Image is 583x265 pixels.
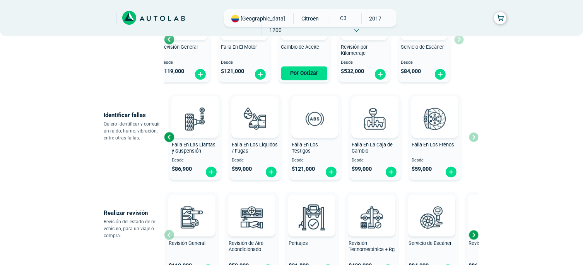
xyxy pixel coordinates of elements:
[423,98,446,121] img: AD0BCuuxAAAAAElFTkSuQmCC
[232,166,252,172] span: $ 59,000
[468,229,479,241] div: Next slide
[298,102,332,136] img: diagnostic_diagnostic_abs-v3.svg
[265,166,277,178] img: fi_plus-circle2.svg
[329,13,357,24] span: C3
[205,166,217,178] img: fi_plus-circle2.svg
[363,98,386,121] img: AD0BCuuxAAAAAElFTkSuQmCC
[362,13,389,24] span: 2017
[161,60,207,65] span: Desde
[349,94,401,180] button: Falla En La Caja de Cambio Desde $99,000
[238,102,272,136] img: diagnostic_gota-de-sangre-v3.svg
[341,44,368,56] span: Revisión por Kilometraje
[281,66,327,80] button: Por Cotizar
[409,240,452,246] span: Servicio de Escáner
[412,166,432,172] span: $ 59,000
[415,200,449,234] img: escaner-v3.svg
[434,68,446,80] img: fi_plus-circle2.svg
[104,121,164,141] p: Quiero identificar y corregir un ruido, humo, vibración, entre otras fallas.
[289,94,341,180] button: Falla En Los Testigos Desde $121,000
[104,207,164,218] p: Realizar revisión
[352,142,393,154] span: Falla En La Caja de Cambio
[169,240,206,246] span: Revisión General
[221,60,267,65] span: Desde
[169,94,221,180] button: Falla En Las Llantas y Suspensión Desde $86,900
[254,68,267,80] img: fi_plus-circle2.svg
[221,68,244,75] span: $ 121,000
[172,142,216,154] span: Falla En Las Llantas y Suspensión
[292,142,318,154] span: Falla En Los Testigos
[292,158,338,163] span: Desde
[412,142,455,148] span: Falla En Los Frenos
[292,166,315,172] span: $ 121,000
[180,196,203,219] img: AD0BCuuxAAAAAElFTkSuQmCC
[194,68,207,80] img: fi_plus-circle2.svg
[172,158,218,163] span: Desde
[352,166,372,172] span: $ 99,000
[241,15,286,22] span: [GEOGRAPHIC_DATA]
[231,15,239,22] img: Flag of COLOMBIA
[104,218,164,239] p: Revisión del estado de mi vehículo, para un viaje o compra.
[161,68,185,75] span: $ 119,000
[341,60,387,65] span: Desde
[360,196,383,219] img: AD0BCuuxAAAAAElFTkSuQmCC
[303,98,327,121] img: AD0BCuuxAAAAAElFTkSuQmCC
[325,166,337,178] img: fi_plus-circle2.svg
[358,102,392,136] img: diagnostic_caja-de-cambios-v3.svg
[352,158,398,163] span: Desde
[412,158,458,163] span: Desde
[341,68,364,75] span: $ 532,000
[262,24,289,36] span: 1200
[374,68,386,80] img: fi_plus-circle2.svg
[385,166,397,178] img: fi_plus-circle2.svg
[172,166,192,172] span: $ 86,900
[183,98,207,121] img: AD0BCuuxAAAAAElFTkSuQmCC
[161,44,198,50] span: Revisión General
[163,34,175,45] div: Previous slide
[420,196,443,219] img: AD0BCuuxAAAAAElFTkSuQmCC
[281,44,320,50] span: Cambio de Aceite
[240,196,263,219] img: AD0BCuuxAAAAAElFTkSuQmCC
[229,240,264,253] span: Revisión de Aire Acondicionado
[289,240,308,246] span: Peritajes
[300,196,323,219] img: AD0BCuuxAAAAAElFTkSuQmCC
[445,166,457,178] img: fi_plus-circle2.svg
[235,200,269,234] img: aire_acondicionado-v3.svg
[229,94,281,180] button: Falla En Los Liquidos / Fugas Desde $59,000
[221,44,257,50] span: Falla En El Motor
[355,200,389,234] img: revision_tecno_mecanica-v3.svg
[232,158,278,163] span: Desde
[243,98,267,121] img: AD0BCuuxAAAAAElFTkSuQmCC
[401,68,421,75] span: $ 84,000
[409,94,461,180] button: Falla En Los Frenos Desde $59,000
[295,200,329,234] img: peritaje-v3.svg
[297,13,324,24] span: CITROËN
[163,131,175,143] div: Previous slide
[178,102,212,136] img: diagnostic_suspension-v3.svg
[401,44,444,50] span: Servicio de Escáner
[469,240,511,246] span: Revisión de Batería
[104,110,164,121] p: Identificar fallas
[349,240,395,253] span: Revisión Tecnomecánica + Rg
[175,200,209,234] img: revision_general-v3.svg
[401,60,447,65] span: Desde
[232,142,278,154] span: Falla En Los Liquidos / Fugas
[475,200,509,234] img: cambio_bateria-v3.svg
[418,102,452,136] img: diagnostic_disco-de-freno-v3.svg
